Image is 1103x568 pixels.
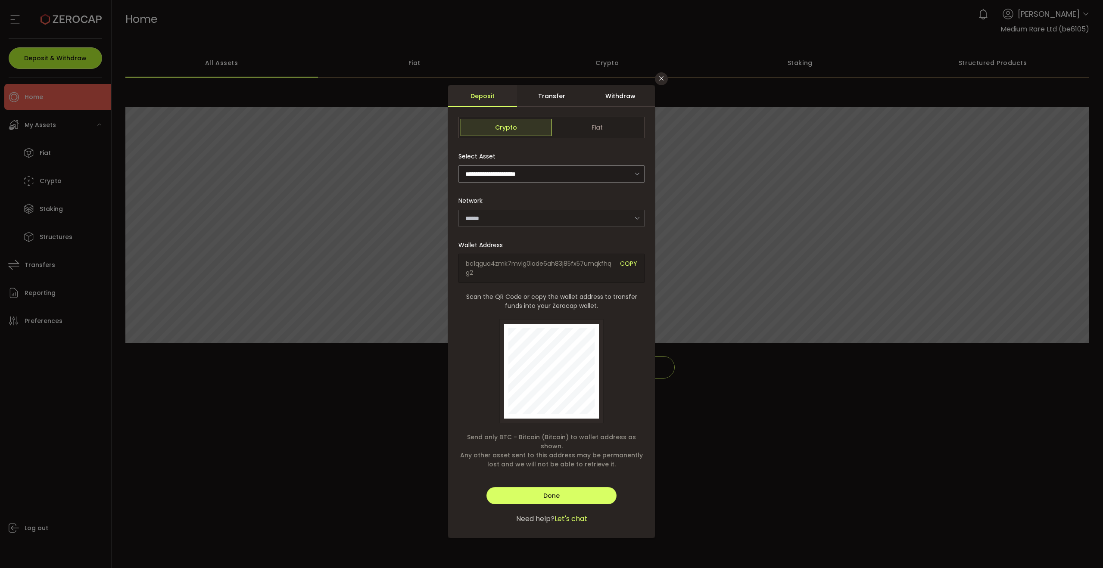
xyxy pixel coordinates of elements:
[448,85,655,538] div: dialog
[543,491,560,500] span: Done
[1060,527,1103,568] iframe: Chat Widget
[555,514,587,524] span: Let's chat
[486,487,617,504] button: Done
[466,259,614,277] span: bc1qgua4zmk7mvlg0lade6ah83j85fx57umqkfhqg2
[458,196,488,205] label: Network
[458,433,645,451] span: Send only BTC - Bitcoin (Bitcoin) to wallet address as shown.
[458,241,508,249] label: Wallet Address
[551,119,642,136] span: Fiat
[458,152,501,161] label: Select Asset
[461,119,551,136] span: Crypto
[620,259,637,277] span: COPY
[516,514,555,524] span: Need help?
[586,85,655,107] div: Withdraw
[517,85,586,107] div: Transfer
[458,292,645,310] span: Scan the QR Code or copy the wallet address to transfer funds into your Zerocap wallet.
[655,72,668,85] button: Close
[458,451,645,469] span: Any other asset sent to this address may be permanently lost and we will not be able to retrieve it.
[448,85,517,107] div: Deposit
